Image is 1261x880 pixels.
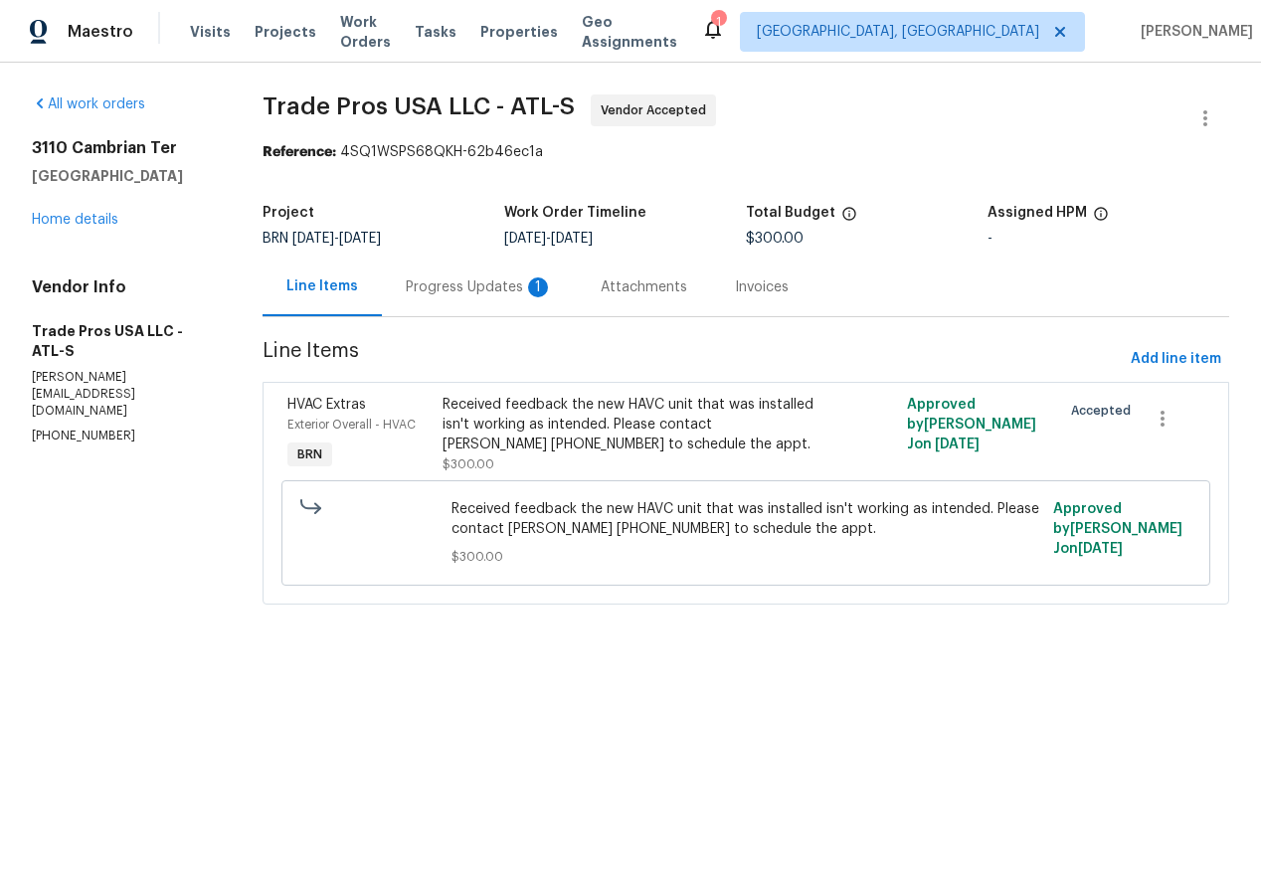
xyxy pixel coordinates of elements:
[263,232,381,246] span: BRN
[1078,542,1123,556] span: [DATE]
[988,206,1087,220] h5: Assigned HPM
[746,206,835,220] h5: Total Budget
[601,277,687,297] div: Attachments
[443,458,494,470] span: $300.00
[907,398,1036,451] span: Approved by [PERSON_NAME] J on
[406,277,553,297] div: Progress Updates
[451,547,1041,567] span: $300.00
[451,499,1041,539] span: Received feedback the new HAVC unit that was installed isn't working as intended. Please contact ...
[32,369,215,420] p: [PERSON_NAME][EMAIL_ADDRESS][DOMAIN_NAME]
[504,232,546,246] span: [DATE]
[601,100,714,120] span: Vendor Accepted
[1131,347,1221,372] span: Add line item
[1123,341,1229,378] button: Add line item
[1093,206,1109,232] span: The hpm assigned to this work order.
[32,166,215,186] h5: [GEOGRAPHIC_DATA]
[480,22,558,42] span: Properties
[263,142,1229,162] div: 4SQ1WSPS68QKH-62b46ec1a
[190,22,231,42] span: Visits
[287,398,366,412] span: HVAC Extras
[286,276,358,296] div: Line Items
[746,232,804,246] span: $300.00
[263,341,1123,378] span: Line Items
[287,419,416,431] span: Exterior Overall - HVAC
[263,206,314,220] h5: Project
[292,232,381,246] span: -
[1133,22,1253,42] span: [PERSON_NAME]
[32,213,118,227] a: Home details
[935,438,980,451] span: [DATE]
[415,25,456,39] span: Tasks
[32,277,215,297] h4: Vendor Info
[263,145,336,159] b: Reference:
[1053,502,1182,556] span: Approved by [PERSON_NAME] J on
[32,321,215,361] h5: Trade Pros USA LLC - ATL-S
[292,232,334,246] span: [DATE]
[340,12,391,52] span: Work Orders
[1071,401,1139,421] span: Accepted
[988,232,1229,246] div: -
[68,22,133,42] span: Maestro
[339,232,381,246] span: [DATE]
[757,22,1039,42] span: [GEOGRAPHIC_DATA], [GEOGRAPHIC_DATA]
[735,277,789,297] div: Invoices
[289,444,330,464] span: BRN
[255,22,316,42] span: Projects
[263,94,575,118] span: Trade Pros USA LLC - ATL-S
[841,206,857,232] span: The total cost of line items that have been proposed by Opendoor. This sum includes line items th...
[528,277,548,297] div: 1
[32,428,215,444] p: [PHONE_NUMBER]
[32,97,145,111] a: All work orders
[711,12,725,32] div: 1
[504,206,646,220] h5: Work Order Timeline
[582,12,677,52] span: Geo Assignments
[32,138,215,158] h2: 3110 Cambrian Ter
[504,232,593,246] span: -
[551,232,593,246] span: [DATE]
[443,395,817,454] div: Received feedback the new HAVC unit that was installed isn't working as intended. Please contact ...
